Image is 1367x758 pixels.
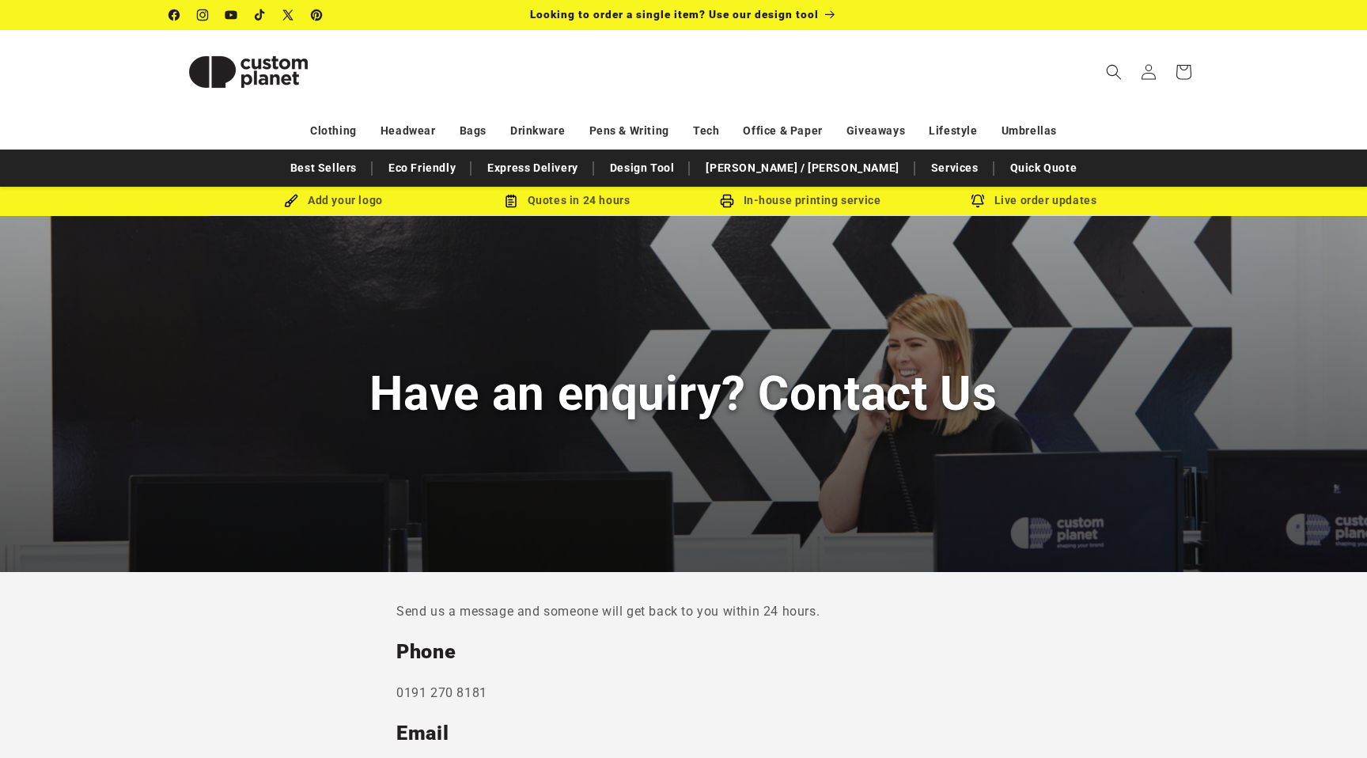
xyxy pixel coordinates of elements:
[396,682,971,705] p: 0191 270 8181
[450,191,683,210] div: Quotes in 24 hours
[217,191,450,210] div: Add your logo
[282,154,365,182] a: Best Sellers
[369,363,997,424] h1: Have an enquiry? Contact Us
[310,117,357,145] a: Clothing
[169,36,328,108] img: Custom Planet
[396,601,971,623] p: Send us a message and someone will get back to you within 24 hours.
[743,117,822,145] a: Office & Paper
[396,639,971,665] h2: Phone
[1002,154,1085,182] a: Quick Quote
[693,117,719,145] a: Tech
[381,154,464,182] a: Eco Friendly
[1096,55,1131,89] summary: Search
[846,117,905,145] a: Giveaways
[164,30,334,113] a: Custom Planet
[504,194,518,208] img: Order Updates Icon
[923,154,986,182] a: Services
[589,117,669,145] a: Pens & Writing
[381,117,436,145] a: Headwear
[396,721,971,746] h2: Email
[530,8,819,21] span: Looking to order a single item? Use our design tool
[683,191,917,210] div: In-house printing service
[698,154,907,182] a: [PERSON_NAME] / [PERSON_NAME]
[917,191,1150,210] div: Live order updates
[602,154,683,182] a: Design Tool
[929,117,977,145] a: Lifestyle
[479,154,586,182] a: Express Delivery
[460,117,487,145] a: Bags
[971,194,985,208] img: Order updates
[720,194,734,208] img: In-house printing
[510,117,565,145] a: Drinkware
[1002,117,1057,145] a: Umbrellas
[284,194,298,208] img: Brush Icon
